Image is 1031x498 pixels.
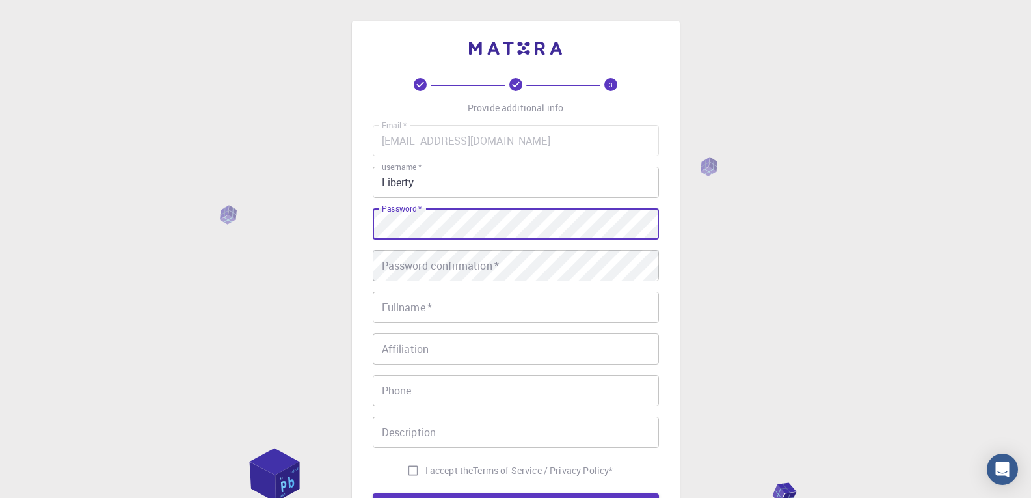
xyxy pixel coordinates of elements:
label: username [382,161,422,173]
p: Provide additional info [468,102,563,115]
a: Terms of Service / Privacy Policy* [473,464,613,477]
p: Terms of Service / Privacy Policy * [473,464,613,477]
div: Open Intercom Messenger [987,454,1018,485]
label: Password [382,203,422,214]
label: Email [382,120,407,131]
text: 3 [609,80,613,89]
span: I accept the [425,464,474,477]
